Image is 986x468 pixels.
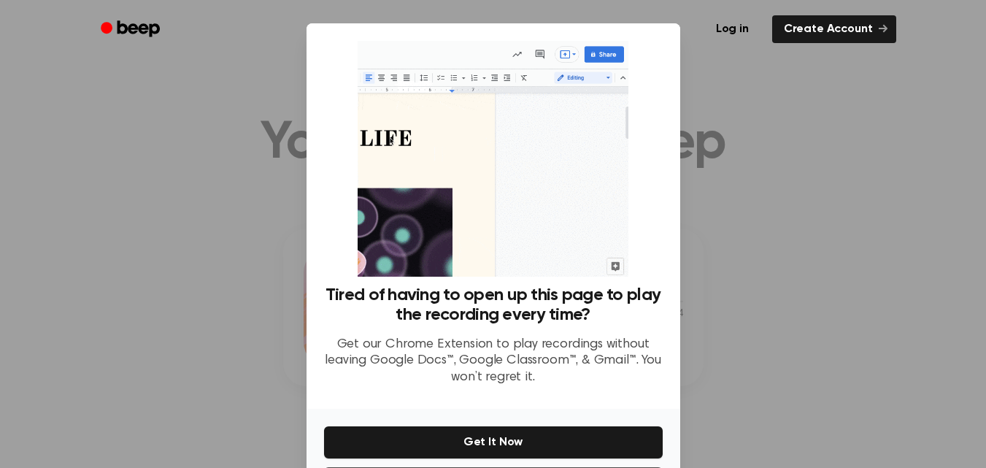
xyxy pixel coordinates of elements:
[358,41,628,277] img: Beep extension in action
[324,426,663,459] button: Get It Now
[324,337,663,386] p: Get our Chrome Extension to play recordings without leaving Google Docs™, Google Classroom™, & Gm...
[772,15,896,43] a: Create Account
[90,15,173,44] a: Beep
[701,12,763,46] a: Log in
[324,285,663,325] h3: Tired of having to open up this page to play the recording every time?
